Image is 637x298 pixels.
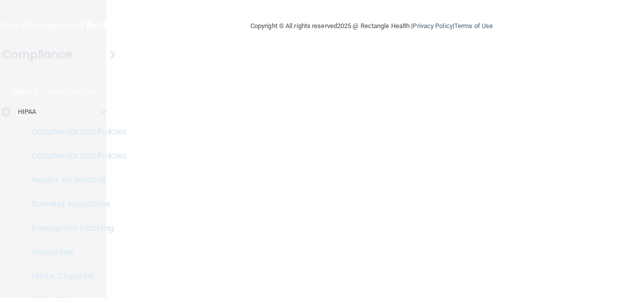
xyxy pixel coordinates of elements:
p: HIPAA [18,106,37,118]
h4: Compliance [3,48,72,62]
div: Copyright © All rights reserved 2025 @ Rectangle Health | | [189,10,554,42]
p: Resources [7,247,143,257]
a: Terms of Use [454,22,493,30]
p: Report an Incident [7,175,143,185]
p: Learn More! [44,86,97,98]
p: HIPAA [14,86,39,98]
p: Business Associates [7,199,143,209]
p: HIPAA Checklist [7,271,143,281]
p: Documents and Policies [7,127,143,137]
a: Privacy Policy [413,22,452,30]
p: Documents and Policies [7,151,143,161]
p: Emergency Planning [7,223,143,233]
